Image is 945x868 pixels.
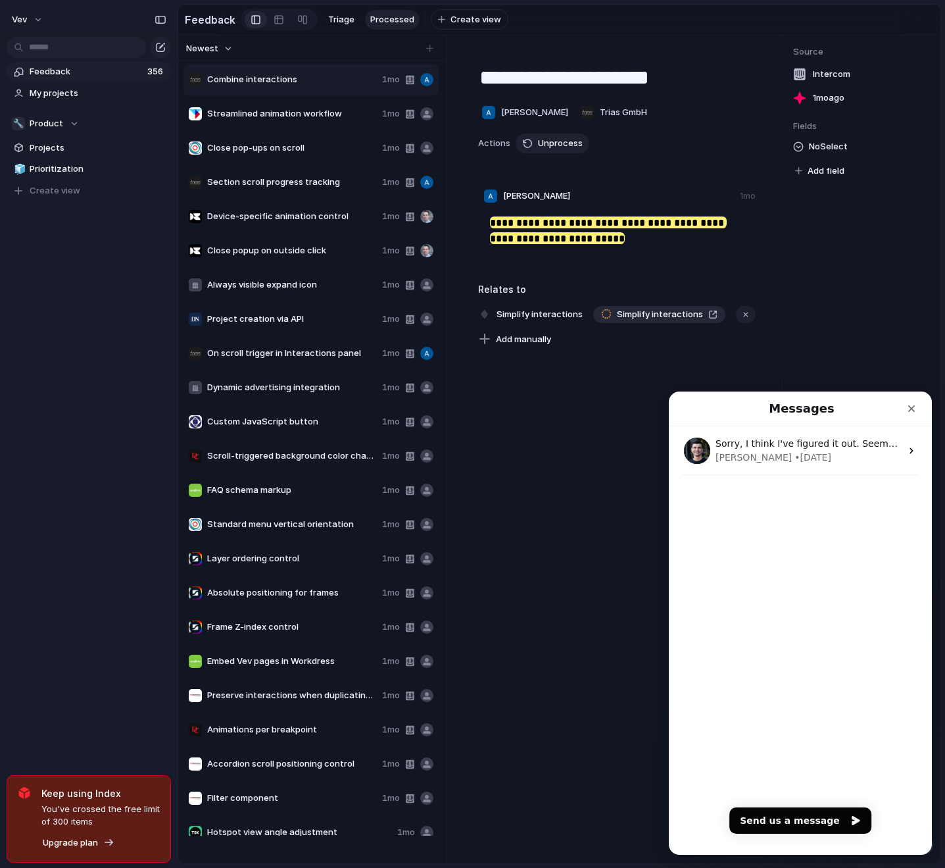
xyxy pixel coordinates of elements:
span: My projects [30,87,166,100]
span: Simplify interactions [617,308,703,321]
div: 🧊 [14,162,23,177]
span: 1mo [382,757,400,771]
span: 356 [147,65,166,78]
span: Create view [30,184,80,197]
span: Processed [370,13,414,26]
span: Device-specific animation control [207,210,377,223]
span: Unprocess [538,137,583,150]
span: Add field [808,165,844,178]
button: 🧊 [12,163,25,176]
button: Add manually [473,330,556,349]
span: Hotspot view angle adjustment [207,826,392,839]
span: 1mo [382,484,400,497]
button: Send us a message [61,416,203,442]
span: Feedback [30,65,143,78]
span: Fields [793,120,930,133]
span: Create view [450,13,501,26]
span: Frame Z-index control [207,621,377,634]
span: Always visible expand icon [207,278,377,292]
button: 🔧Product [7,114,171,134]
span: 1mo [382,244,400,257]
span: 1mo [382,313,400,326]
span: Triage [328,13,354,26]
button: [PERSON_NAME] [478,102,571,123]
span: Layer ordering control [207,552,377,565]
h3: Relates to [478,282,756,296]
h2: Feedback [185,12,235,28]
span: Section scroll progress tracking [207,176,377,189]
span: Close popup on outside click [207,244,377,257]
span: Add manually [496,333,551,346]
span: Prioritization [30,163,166,176]
span: Actions [478,137,510,150]
span: Upgrade plan [43,836,98,850]
span: Preserve interactions when duplicating pages [207,689,377,702]
span: Accordion scroll positioning control [207,757,377,771]
span: 1mo [382,655,400,668]
span: 1mo [397,826,415,839]
button: Add field [793,163,846,180]
span: Scroll-triggered background color change [207,449,377,463]
span: Keep using Index [41,786,160,800]
span: 1mo [382,210,400,223]
span: 1mo [382,176,400,189]
a: Intercom [793,65,930,84]
span: 1mo [382,73,400,86]
button: Vev [6,9,50,30]
span: Animations per breakpoint [207,723,377,736]
button: Trias GmbH [577,102,650,123]
span: 1mo [382,449,400,463]
span: 1mo [382,552,400,565]
span: Custom JavaScript button [207,415,377,428]
span: 1mo [382,347,400,360]
span: 1mo [382,689,400,702]
span: 1mo [382,107,400,120]
div: 1mo [740,190,756,202]
span: Product [30,117,63,130]
span: 1mo [382,141,400,155]
a: Triage [323,10,360,30]
span: 1mo [382,792,400,805]
span: Vev [12,13,27,26]
span: Dynamic advertising integration [207,381,377,394]
span: Standard menu vertical orientation [207,518,377,531]
button: Upgrade plan [39,834,118,852]
span: You've crossed the free limit of 300 items [41,803,160,829]
span: Newest [186,42,218,55]
a: Projects [7,138,171,158]
span: 1mo [382,621,400,634]
iframe: Intercom live chat [669,392,932,855]
a: Simplify interactions [593,306,725,323]
div: 🔧 [12,117,25,130]
a: Feedback356 [7,62,171,82]
a: Processed [365,10,420,30]
span: Project creation via API [207,313,377,326]
span: FAQ schema markup [207,484,377,497]
span: 1mo ago [813,91,844,105]
button: Create view [7,181,171,201]
span: [PERSON_NAME] [503,190,570,203]
div: [PERSON_NAME] [47,59,123,73]
span: Embed Vev pages in Workdress [207,655,377,668]
span: Close pop-ups on scroll [207,141,377,155]
button: Create view [431,9,508,30]
span: Source [793,45,930,59]
span: On scroll trigger in Interactions panel [207,347,377,360]
div: • [DATE] [126,59,162,73]
span: [PERSON_NAME] [501,106,568,119]
span: Simplify interactions [493,305,587,324]
span: 1mo [382,278,400,292]
span: Combine interactions [207,73,377,86]
span: 1mo [382,415,400,428]
span: 1mo [382,381,400,394]
span: Intercom [813,68,850,81]
a: 🧊Prioritization [7,159,171,179]
button: Unprocess [516,134,589,153]
span: No Select [809,139,848,155]
span: Trias GmbH [600,106,647,119]
span: Streamlined animation workflow [207,107,377,120]
span: 1mo [382,518,400,531]
span: Filter component [207,792,377,805]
